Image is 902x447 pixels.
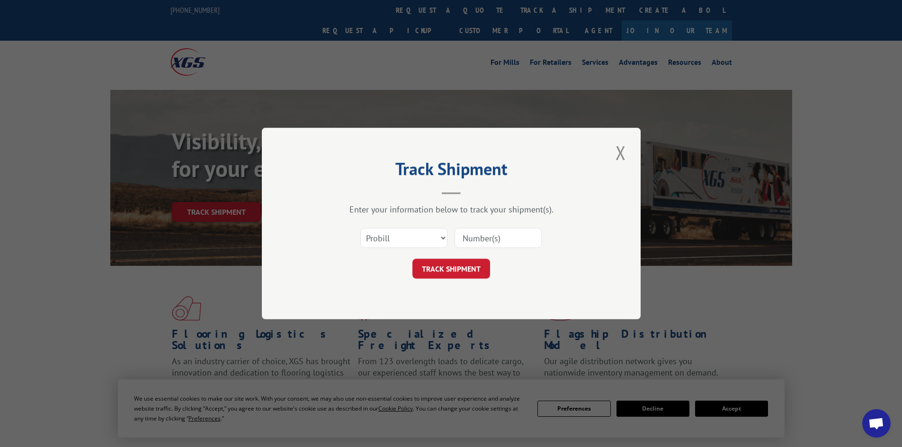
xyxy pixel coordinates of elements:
button: Close modal [613,140,629,166]
button: TRACK SHIPMENT [412,259,490,279]
input: Number(s) [455,228,542,248]
h2: Track Shipment [309,162,593,180]
a: Open chat [862,409,891,438]
div: Enter your information below to track your shipment(s). [309,204,593,215]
